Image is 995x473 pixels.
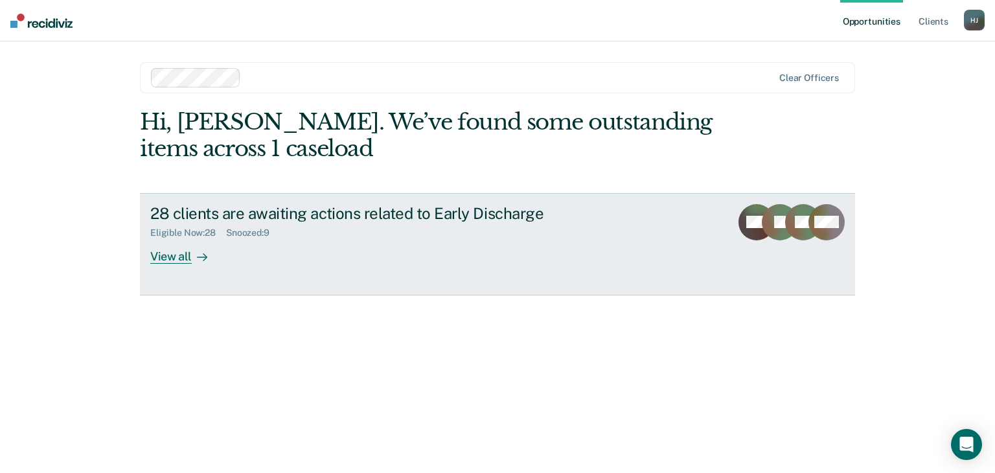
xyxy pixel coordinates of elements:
div: 28 clients are awaiting actions related to Early Discharge [150,204,605,223]
div: Clear officers [779,73,839,84]
div: Hi, [PERSON_NAME]. We’ve found some outstanding items across 1 caseload [140,109,712,162]
a: 28 clients are awaiting actions related to Early DischargeEligible Now:28Snoozed:9View all [140,193,855,295]
div: Eligible Now : 28 [150,227,226,238]
div: View all [150,238,223,264]
div: Snoozed : 9 [226,227,280,238]
div: Open Intercom Messenger [951,429,982,460]
div: H J [964,10,985,30]
button: HJ [964,10,985,30]
img: Recidiviz [10,14,73,28]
